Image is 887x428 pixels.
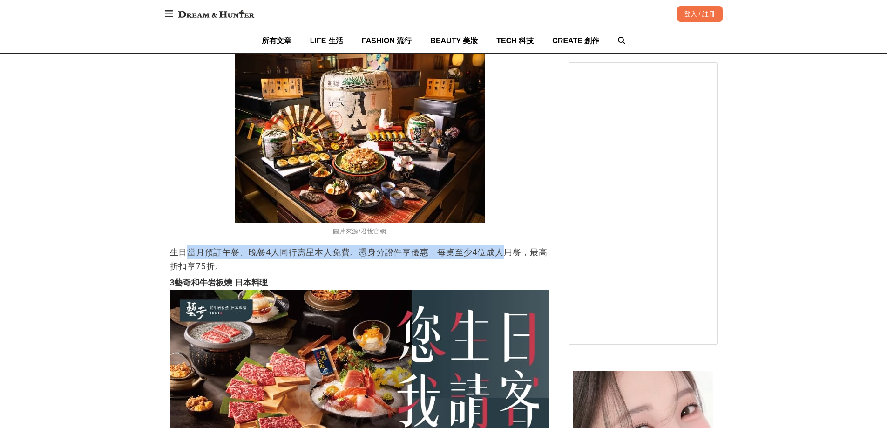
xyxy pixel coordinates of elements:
a: FASHION 流行 [362,28,412,53]
a: TECH 科技 [496,28,534,53]
img: Dream & Hunter [174,6,259,22]
p: 生日當月預訂午餐、晚餐4人同行壽星本人免費。憑身分證件享優惠，每桌至少4位成人用餐，最高折扣享75折。 [170,245,550,273]
strong: 3藝奇和牛岩板燒 日本料理 [170,278,268,287]
span: LIFE 生活 [310,37,343,45]
span: FASHION 流行 [362,37,412,45]
a: LIFE 生活 [310,28,343,53]
div: 登入 / 註冊 [677,6,723,22]
a: 所有文章 [262,28,291,53]
span: 圖片來源/君悅官網 [333,228,386,235]
a: CREATE 創作 [552,28,599,53]
span: TECH 科技 [496,37,534,45]
a: BEAUTY 美妝 [430,28,478,53]
span: CREATE 創作 [552,37,599,45]
span: BEAUTY 美妝 [430,37,478,45]
img: 壽星優惠餐廳懶人包！10月壽星慶祝生日訂起來，當日免費＆當月優惠一次看！ [235,48,485,223]
span: 所有文章 [262,37,291,45]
